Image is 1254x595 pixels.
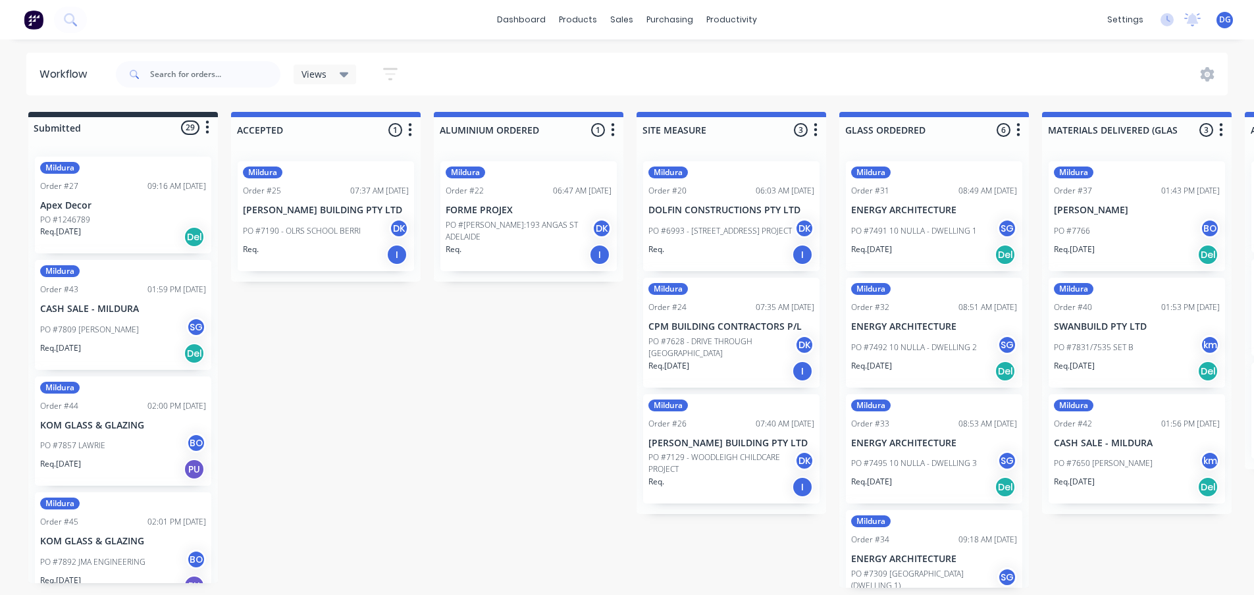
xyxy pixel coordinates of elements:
[40,498,80,509] div: Mildura
[643,278,820,388] div: MilduraOrder #2407:35 AM [DATE]CPM BUILDING CONTRACTORS P/LPO #7628 - DRIVE THROUGH [GEOGRAPHIC_D...
[147,400,206,412] div: 02:00 PM [DATE]
[1200,335,1220,355] div: km
[40,516,78,528] div: Order #45
[1200,451,1220,471] div: km
[553,185,612,197] div: 06:47 AM [DATE]
[648,418,687,430] div: Order #26
[389,219,409,238] div: DK
[997,451,1017,471] div: SG
[1101,10,1150,30] div: settings
[446,244,461,255] p: Req.
[648,360,689,372] p: Req. [DATE]
[1054,400,1093,411] div: Mildura
[186,317,206,337] div: SG
[851,185,889,197] div: Order #31
[995,477,1016,498] div: Del
[40,575,81,586] p: Req. [DATE]
[40,400,78,412] div: Order #44
[1219,14,1231,26] span: DG
[1161,185,1220,197] div: 01:43 PM [DATE]
[147,516,206,528] div: 02:01 PM [DATE]
[995,244,1016,265] div: Del
[792,477,813,498] div: I
[648,438,814,449] p: [PERSON_NAME] BUILDING PTY LTD
[1054,283,1093,295] div: Mildura
[851,283,891,295] div: Mildura
[795,219,814,238] div: DK
[238,161,414,271] div: MilduraOrder #2507:37 AM [DATE][PERSON_NAME] BUILDING PTY LTDPO #7190 - OLRS SCHOOL BERRIDKReq.I
[40,200,206,211] p: Apex Decor
[40,265,80,277] div: Mildura
[851,205,1017,216] p: ENERGY ARCHITECTURE
[851,321,1017,332] p: ENERGY ARCHITECTURE
[40,342,81,354] p: Req. [DATE]
[243,205,409,216] p: [PERSON_NAME] BUILDING PTY LTD
[301,67,327,81] span: Views
[1161,301,1220,313] div: 01:53 PM [DATE]
[40,180,78,192] div: Order #27
[795,335,814,355] div: DK
[40,324,139,336] p: PO #7809 [PERSON_NAME]
[186,550,206,569] div: BO
[40,162,80,174] div: Mildura
[386,244,407,265] div: I
[40,226,81,238] p: Req. [DATE]
[648,452,795,475] p: PO #7129 - WOODLEIGH CHILDCARE PROJECT
[958,301,1017,313] div: 08:51 AM [DATE]
[648,185,687,197] div: Order #20
[648,244,664,255] p: Req.
[1054,438,1220,449] p: CASH SALE - MILDURA
[648,283,688,295] div: Mildura
[552,10,604,30] div: products
[851,554,1017,565] p: ENERGY ARCHITECTURE
[648,167,688,178] div: Mildura
[1054,342,1134,353] p: PO #7831/7535 SET B
[648,336,795,359] p: PO #7628 - DRIVE THROUGH [GEOGRAPHIC_DATA]
[40,214,90,226] p: PO #1246789
[851,400,891,411] div: Mildura
[40,440,105,452] p: PO #7857 LAWRIE
[851,438,1017,449] p: ENERGY ARCHITECTURE
[243,225,361,237] p: PO #7190 - OLRS SCHOOL BERRI
[24,10,43,30] img: Factory
[243,244,259,255] p: Req.
[184,226,205,247] div: Del
[851,515,891,527] div: Mildura
[1054,457,1153,469] p: PO #7650 [PERSON_NAME]
[648,400,688,411] div: Mildura
[846,161,1022,271] div: MilduraOrder #3108:49 AM [DATE]ENERGY ARCHITECTUREPO #7491 10 NULLA - DWELLING 1SGReq.[DATE]Del
[1161,418,1220,430] div: 01:56 PM [DATE]
[792,361,813,382] div: I
[643,161,820,271] div: MilduraOrder #2006:03 AM [DATE]DOLFIN CONSTRUCTIONS PTY LTDPO #6993 - [STREET_ADDRESS] PROJECTDKR...
[648,225,792,237] p: PO #6993 - [STREET_ADDRESS] PROJECT
[1200,219,1220,238] div: BO
[1054,360,1095,372] p: Req. [DATE]
[1197,477,1218,498] div: Del
[846,278,1022,388] div: MilduraOrder #3208:51 AM [DATE]ENERGY ARCHITECTUREPO #7492 10 NULLA - DWELLING 2SGReq.[DATE]Del
[756,301,814,313] div: 07:35 AM [DATE]
[851,534,889,546] div: Order #34
[40,303,206,315] p: CASH SALE - MILDURA
[958,418,1017,430] div: 08:53 AM [DATE]
[40,420,206,431] p: KOM GLASS & GLAZING
[1049,278,1225,388] div: MilduraOrder #4001:53 PM [DATE]SWANBUILD PTY LTDPO #7831/7535 SET BkmReq.[DATE]Del
[997,219,1017,238] div: SG
[851,342,977,353] p: PO #7492 10 NULLA - DWELLING 2
[184,343,205,364] div: Del
[1054,185,1092,197] div: Order #37
[997,567,1017,587] div: SG
[39,66,93,82] div: Workflow
[35,157,211,253] div: MilduraOrder #2709:16 AM [DATE]Apex DecorPO #1246789Req.[DATE]Del
[1054,205,1220,216] p: [PERSON_NAME]
[643,394,820,504] div: MilduraOrder #2607:40 AM [DATE][PERSON_NAME] BUILDING PTY LTDPO #7129 - WOODLEIGH CHILDCARE PROJE...
[700,10,764,30] div: productivity
[1049,394,1225,504] div: MilduraOrder #4201:56 PM [DATE]CASH SALE - MILDURAPO #7650 [PERSON_NAME]kmReq.[DATE]Del
[851,568,997,592] p: PO #7309 [GEOGRAPHIC_DATA] (DWELLING 1)
[958,185,1017,197] div: 08:49 AM [DATE]
[147,284,206,296] div: 01:59 PM [DATE]
[792,244,813,265] div: I
[1054,418,1092,430] div: Order #42
[648,321,814,332] p: CPM BUILDING CONTRACTORS P/L
[604,10,640,30] div: sales
[851,457,977,469] p: PO #7495 10 NULLA - DWELLING 3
